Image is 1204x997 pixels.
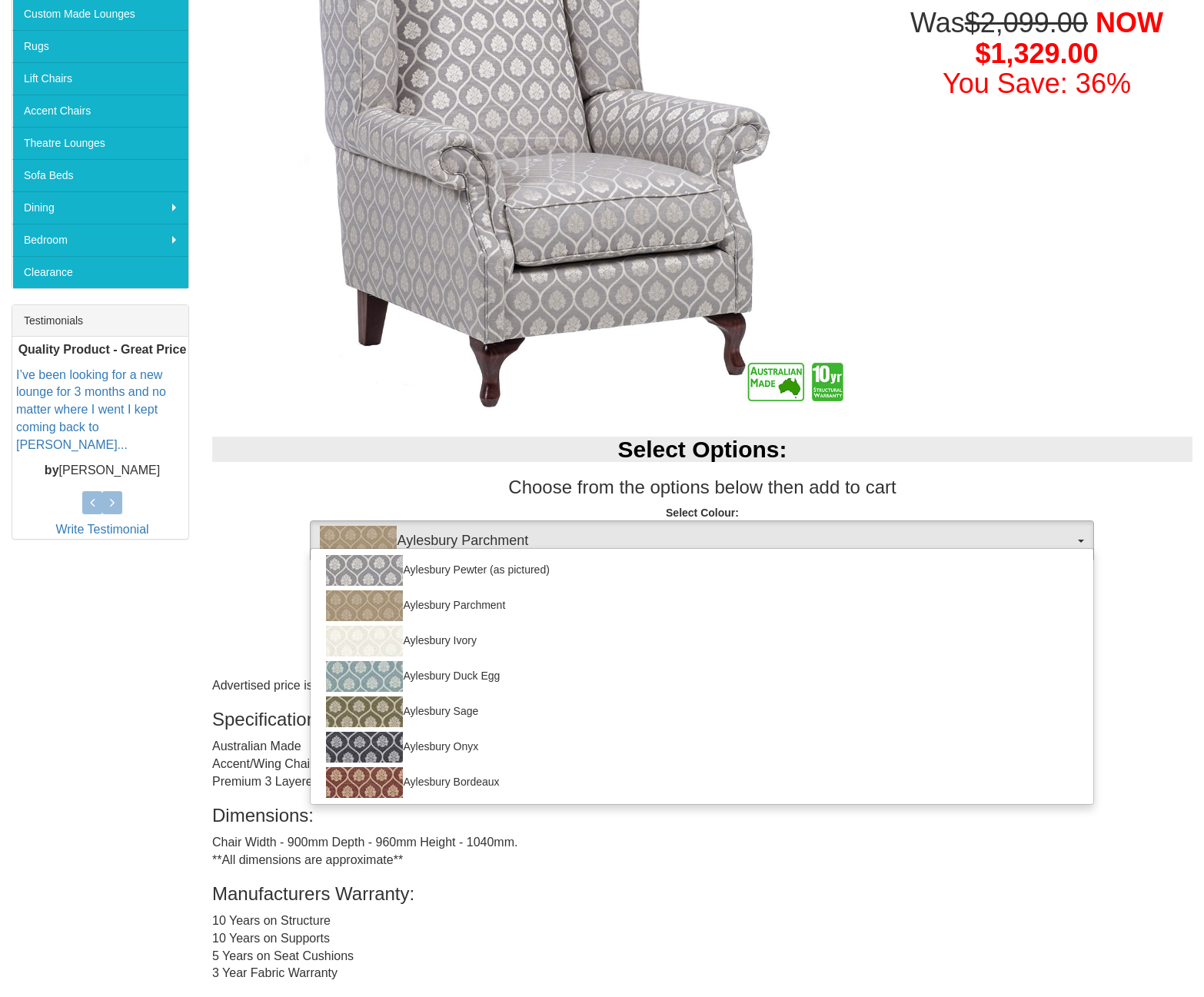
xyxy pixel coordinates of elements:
a: Aylesbury Ivory [311,623,1093,659]
font: You Save: 36% [943,68,1131,99]
a: Accent Chairs [12,95,188,127]
a: Theatre Lounges [12,127,188,159]
a: Rugs [12,30,188,62]
a: Aylesbury Pewter (as pictured) [311,553,1093,588]
del: $2,099.00 [965,7,1088,38]
h3: Dimensions: [212,806,1192,826]
a: Aylesbury Onyx [311,729,1093,765]
a: Aylesbury Duck Egg [311,659,1093,694]
a: Sofa Beds [12,159,188,191]
h1: Was [881,8,1192,99]
b: Quality Product - Great Price [18,343,187,356]
a: I’ve been looking for a new lounge for 3 months and no matter where I went I kept coming back to ... [16,368,166,451]
h3: Specifications [212,710,1192,729]
button: Aylesbury ParchmentAylesbury Parchment [310,520,1094,562]
strong: Select Colour: [666,507,739,519]
h3: Manufacturers Warranty: [212,884,1192,904]
span: Aylesbury Parchment [320,526,1074,557]
img: Aylesbury Duck Egg [326,661,403,692]
a: Bedroom [12,224,188,256]
img: Aylesbury Sage [326,696,403,727]
a: Write Testimonial [55,523,148,536]
a: Clearance [12,256,188,288]
a: Lift Chairs [12,62,188,95]
img: Aylesbury Ivory [326,626,403,656]
img: Aylesbury Bordeaux [326,767,403,798]
a: Dining [12,191,188,224]
img: Aylesbury Pewter (as pictured) [326,555,403,586]
p: [PERSON_NAME] [16,462,188,480]
a: Aylesbury Bordeaux [311,765,1093,800]
img: Aylesbury Onyx [326,732,403,763]
a: Aylesbury Sage [311,694,1093,729]
img: Aylesbury Parchment [326,590,403,621]
b: by [45,464,59,477]
div: Testimonials [12,305,188,337]
img: Aylesbury Parchment [320,526,397,557]
span: NOW $1,329.00 [975,7,1162,69]
b: Select Options: [617,437,787,462]
a: Aylesbury Parchment [311,588,1093,623]
h3: Choose from the options below then add to cart [212,477,1192,497]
